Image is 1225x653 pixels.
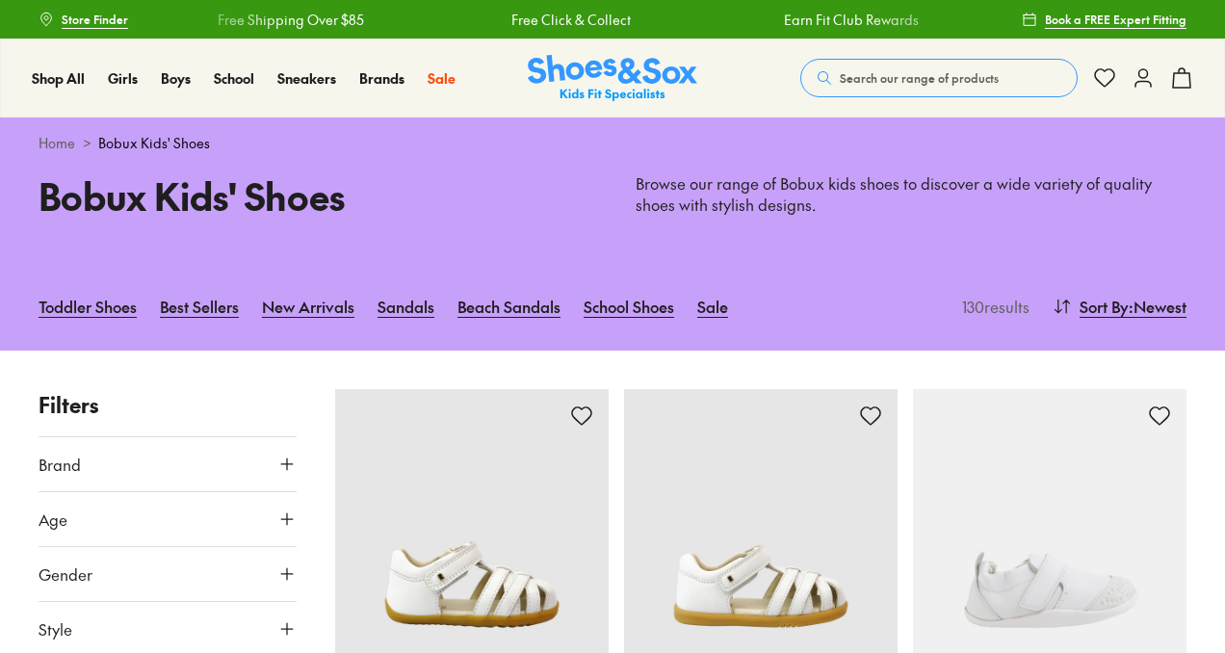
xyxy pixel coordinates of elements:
span: Style [39,617,72,640]
h1: Bobux Kids' Shoes [39,169,589,223]
p: Browse our range of Bobux kids shoes to discover a wide variety of quality shoes with stylish des... [636,173,1186,216]
a: Free Click & Collect [510,10,630,30]
a: Home [39,133,75,153]
button: Gender [39,547,297,601]
a: Earn Fit Club Rewards [783,10,918,30]
button: Sort By:Newest [1053,285,1186,327]
a: Toddler Shoes [39,285,137,327]
span: Sort By [1080,295,1129,318]
a: Boys [161,68,191,89]
a: School Shoes [584,285,674,327]
p: 130 results [954,295,1030,318]
span: Bobux Kids' Shoes [98,133,210,153]
a: Sale [697,285,728,327]
span: Boys [161,68,191,88]
a: Beach Sandals [457,285,560,327]
span: Shop All [32,68,85,88]
span: Girls [108,68,138,88]
p: Filters [39,389,297,421]
a: Girls [108,68,138,89]
a: Sneakers [277,68,336,89]
a: Sale [428,68,456,89]
div: > [39,133,1186,153]
button: Search our range of products [800,59,1078,97]
a: Shoes & Sox [528,55,697,102]
a: School [214,68,254,89]
span: : Newest [1129,295,1186,318]
span: Book a FREE Expert Fitting [1045,11,1186,28]
span: Gender [39,562,92,586]
span: Brands [359,68,404,88]
a: Store Finder [39,2,128,37]
span: School [214,68,254,88]
span: Search our range of products [840,69,999,87]
span: Store Finder [62,11,128,28]
a: Free Shipping Over $85 [217,10,363,30]
a: Brands [359,68,404,89]
span: Brand [39,453,81,476]
img: SNS_Logo_Responsive.svg [528,55,697,102]
span: Age [39,508,67,531]
button: Age [39,492,297,546]
a: New Arrivals [262,285,354,327]
a: Sandals [378,285,434,327]
span: Sneakers [277,68,336,88]
button: Brand [39,437,297,491]
a: Best Sellers [160,285,239,327]
span: Sale [428,68,456,88]
a: Shop All [32,68,85,89]
a: Book a FREE Expert Fitting [1022,2,1186,37]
